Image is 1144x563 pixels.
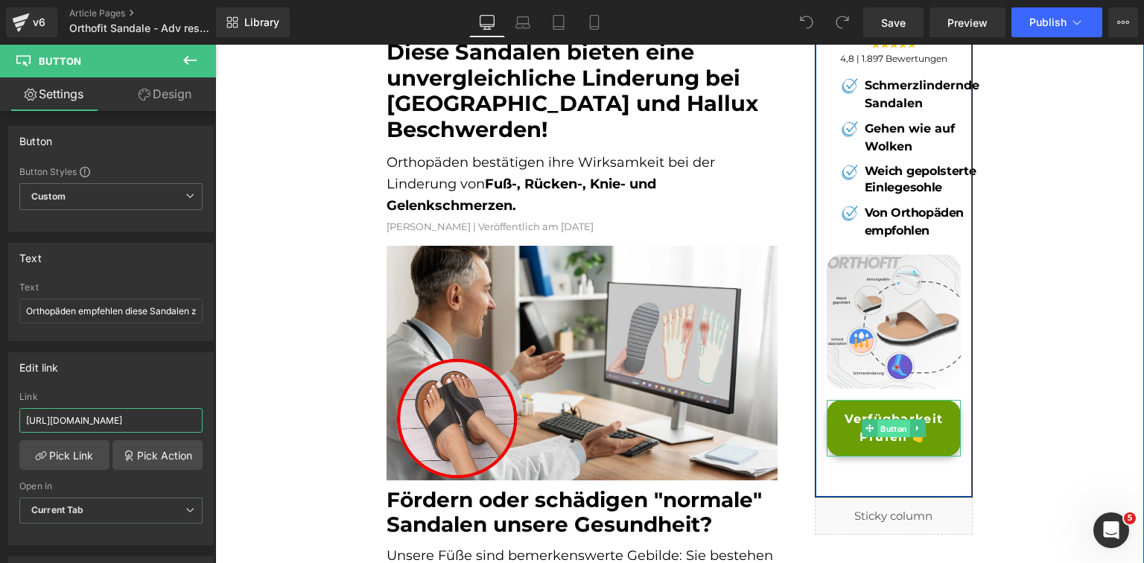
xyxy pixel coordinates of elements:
div: Button Styles [19,165,203,177]
div: Text [19,244,42,264]
span: Button [662,375,695,393]
a: Laptop [505,7,541,37]
span: Save [881,15,906,31]
b: Weich gepolsterte Einlegesohle [649,119,761,150]
b: Fördern oder schädigen "normale" Sandalen unsere Gesundheit? [171,442,547,493]
button: Publish [1011,7,1102,37]
a: Pick Action [112,440,203,470]
span: 4,8 | 1.897 Bewertungen [625,8,732,19]
font: Orthopäden bestätigen ihre Wirksamkeit bei der Linderung von [171,109,500,169]
a: Preview [929,7,1005,37]
span: 5 [1124,512,1136,524]
button: Redo [827,7,857,37]
span: Verfügbarkeit prüfen 👉 [626,366,731,401]
a: Design [111,77,219,111]
a: Pick Link [19,440,109,470]
input: https://your-shop.myshopify.com [19,408,203,433]
a: Desktop [469,7,505,37]
div: Open in [19,481,203,492]
button: More [1108,7,1138,37]
a: Tablet [541,7,576,37]
b: Gehen wie auf Wolken [649,77,740,109]
b: Custom [31,191,66,203]
b: Schmerzlindernde Sandalen [649,34,764,66]
a: New Library [216,7,290,37]
span: Preview [947,15,988,31]
span: Library [244,16,279,29]
div: Button [19,127,52,147]
span: Button [39,55,81,67]
a: Expand / Collapse [695,375,711,392]
a: Article Pages [69,7,241,19]
a: Mobile [576,7,612,37]
button: Undo [792,7,822,37]
div: Link [19,392,203,402]
b: Current Tab [31,504,84,515]
div: Text [19,282,203,293]
b: Von Orthopäden empfohlen [649,161,749,193]
a: v6 [6,7,57,37]
strong: Fuß-, Rücken-, Knie- und Gelenkschmerzen. [171,131,441,169]
span: Publish [1029,16,1067,28]
div: v6 [30,13,48,32]
span: Orthofit Sandale - Adv research [69,22,212,34]
div: Edit link [19,353,59,374]
font: [PERSON_NAME] | Veröffentlich am [DATE] [171,176,378,188]
iframe: Intercom live chat [1093,512,1129,548]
